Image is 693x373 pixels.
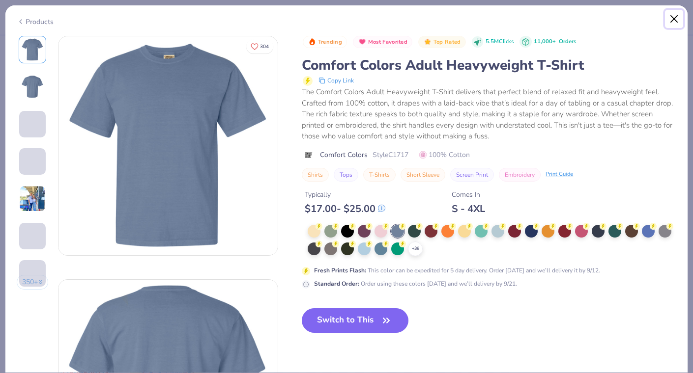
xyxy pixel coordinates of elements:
[305,189,385,200] div: Typically
[314,266,600,275] div: This color can be expedited for 5 day delivery. Order [DATE] and we’ll delivery it by 9/12.
[58,36,278,255] img: Front
[419,150,470,160] span: 100% Cotton
[260,44,269,49] span: 304
[412,245,419,252] span: + 38
[303,36,347,49] button: Badge Button
[19,137,21,164] img: User generated content
[21,75,44,99] img: Back
[21,38,44,61] img: Front
[314,280,359,288] strong: Standard Order :
[316,75,357,86] button: copy to clipboard
[433,39,461,45] span: Top Rated
[368,39,407,45] span: Most Favorited
[19,287,21,313] img: User generated content
[302,151,315,159] img: brand logo
[373,150,408,160] span: Style C1717
[450,168,494,182] button: Screen Print
[302,86,676,142] div: The Comfort Colors Adult Heavyweight T-Shirt delivers that perfect blend of relaxed fit and heavy...
[17,275,49,290] button: 350+
[19,249,21,276] img: User generated content
[320,150,368,160] span: Comfort Colors
[363,168,396,182] button: T-Shirts
[358,38,366,46] img: Most Favorited sort
[452,203,485,215] div: S - 4XL
[418,36,465,49] button: Badge Button
[17,17,54,27] div: Products
[401,168,445,182] button: Short Sleeve
[314,279,517,288] div: Order using these colors [DATE] and we’ll delivery by 9/21.
[546,170,573,179] div: Print Guide
[246,39,273,53] button: Like
[19,175,21,201] img: User generated content
[486,38,514,46] span: 5.5M Clicks
[19,186,46,212] img: User generated content
[499,168,541,182] button: Embroidery
[305,203,385,215] div: $ 17.00 - $ 25.00
[314,266,366,274] strong: Fresh Prints Flash :
[308,38,316,46] img: Trending sort
[318,39,342,45] span: Trending
[302,168,329,182] button: Shirts
[424,38,432,46] img: Top Rated sort
[334,168,358,182] button: Tops
[302,308,408,333] button: Switch to This
[534,38,576,46] div: 11,000+
[353,36,412,49] button: Badge Button
[452,189,485,200] div: Comes In
[559,38,576,45] span: Orders
[302,56,676,75] div: Comfort Colors Adult Heavyweight T-Shirt
[665,10,684,28] button: Close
